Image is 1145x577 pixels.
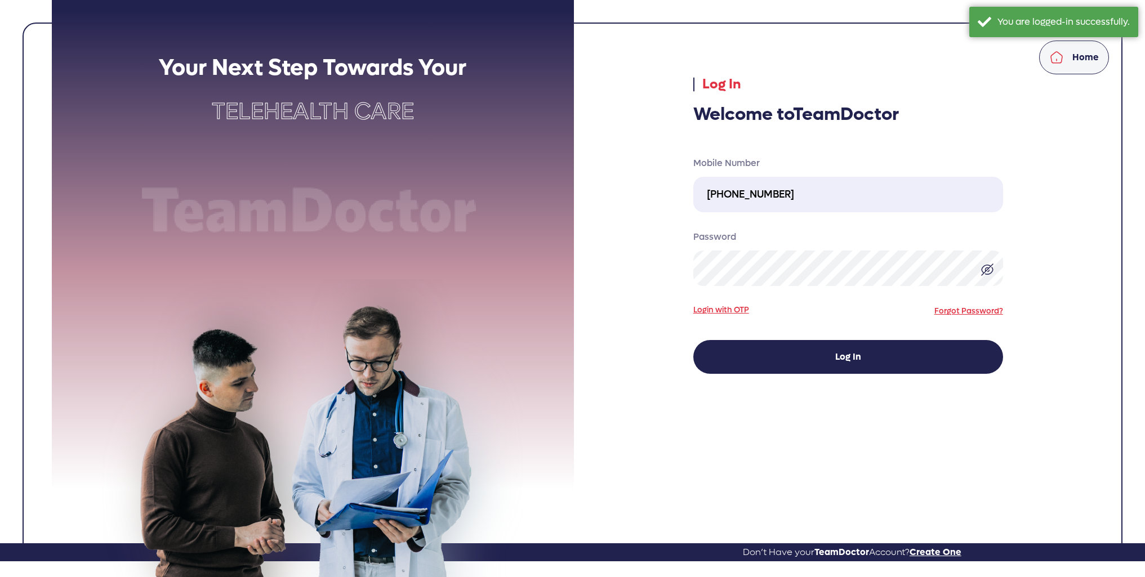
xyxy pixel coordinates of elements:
img: home.svg [1050,51,1063,64]
p: Home [1072,51,1099,64]
label: Mobile Number [693,156,1003,170]
a: Login with OTP [693,304,749,316]
p: Log In [693,74,1003,95]
a: Don’t Have yourTeamDoctorAccount?Create One [743,543,961,562]
span: TeamDoctor [814,546,869,558]
a: Forgot Password? [934,306,1003,316]
a: Home [1039,41,1109,74]
input: Enter mobile number [693,177,1003,212]
img: eye [981,263,994,276]
p: Telehealth Care [52,95,574,128]
h3: Welcome to [693,104,1003,125]
h2: Your Next Step Towards Your [52,54,574,81]
span: TeamDoctor [793,102,899,126]
button: Log In [693,340,1003,374]
span: Create One [910,546,961,558]
label: Password [693,230,1003,244]
img: Team doctor text [128,182,497,240]
div: You are logged-in successfully. [997,15,1130,29]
